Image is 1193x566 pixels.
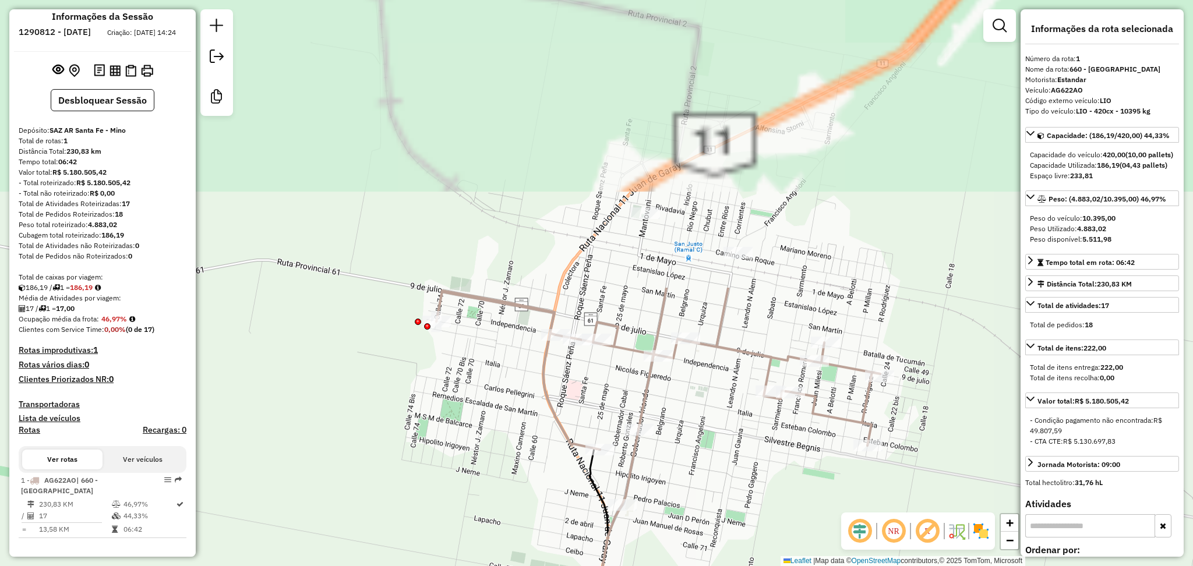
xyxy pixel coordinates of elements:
span: Capacidade: (186,19/420,00) 44,33% [1047,131,1170,140]
div: Total de itens: [1037,343,1106,353]
i: Total de rotas [52,284,60,291]
div: Total de Pedidos Roteirizados: [19,209,186,220]
button: Centralizar mapa no depósito ou ponto de apoio [66,62,82,80]
a: Jornada Motorista: 09:00 [1025,456,1179,472]
strong: 230,83 km [66,147,101,155]
div: Distância Total: [19,146,186,157]
div: - Total não roteirizado: [19,188,186,199]
strong: 186,19 [1097,161,1120,169]
div: Total de itens entrega: [1030,362,1174,373]
i: Cubagem total roteirizado [19,284,26,291]
span: Peso do veículo: [1030,214,1116,222]
strong: 31,76 hL [1075,478,1103,487]
div: Total de Atividades Roteirizadas: [19,199,186,209]
button: Desbloquear Sessão [51,89,154,111]
strong: 186,19 [70,283,93,292]
em: Rota exportada [175,476,182,483]
span: Clientes com Service Time: [19,325,104,334]
span: AG622AO [44,476,76,484]
a: Peso: (4.883,02/10.395,00) 46,97% [1025,190,1179,206]
strong: 18 [115,210,123,218]
div: Peso Utilizado: [1030,224,1174,234]
div: Capacidade: (186,19/420,00) 44,33% [1025,145,1179,186]
strong: 5.511,98 [1082,235,1111,243]
label: Ordenar por: [1025,543,1179,557]
strong: 0 [128,252,132,260]
td: 06:42 [123,523,175,535]
div: Código externo veículo: [1025,95,1179,106]
strong: 0 [135,241,139,250]
a: Exibir filtros [988,14,1011,37]
span: 230,83 KM [1097,280,1132,288]
i: Rota otimizada [177,501,183,508]
a: Leaflet [783,557,811,565]
h4: Rotas improdutivas: [19,345,186,355]
span: + [1006,515,1014,530]
strong: R$ 0,00 [90,189,115,197]
div: Depósito: [19,125,186,136]
a: Capacidade: (186,19/420,00) 44,33% [1025,127,1179,143]
a: Tempo total em rota: 06:42 [1025,254,1179,270]
h4: Rotas vários dias: [19,360,186,370]
h4: Transportadoras [19,399,186,409]
a: Total de atividades:17 [1025,297,1179,313]
td: 44,33% [123,510,175,522]
button: Visualizar Romaneio [123,62,139,79]
div: Total de rotas: [19,136,186,146]
div: Total de itens:222,00 [1025,358,1179,388]
h4: Recargas: 0 [143,425,186,435]
div: Motorista: [1025,75,1179,85]
div: Valor total: [19,167,186,178]
div: Nome da rota: [1025,64,1179,75]
i: % de utilização do peso [112,501,121,508]
div: - Total roteirizado: [19,178,186,188]
strong: 233,81 [1070,171,1093,180]
i: Distância Total [27,501,34,508]
div: - CTA CTE: [1030,436,1174,447]
td: 230,83 KM [38,498,111,510]
div: Tempo total: [19,157,186,167]
h4: Clientes Priorizados NR: [19,374,186,384]
strong: 46,97% [101,314,127,323]
div: Criação: [DATE] 14:24 [103,27,181,38]
td: = [21,523,27,535]
button: Ver veículos [103,450,183,469]
strong: 17,00 [56,304,75,313]
a: Total de itens:222,00 [1025,339,1179,355]
div: 186,19 / 1 = [19,282,186,293]
span: R$ 5.130.697,83 [1063,437,1116,445]
i: % de utilização da cubagem [112,512,121,519]
strong: 17 [122,199,130,208]
em: Opções [164,476,171,483]
button: Exibir sessão original [50,61,66,80]
button: Ver rotas [22,450,103,469]
div: Peso disponível: [1030,234,1174,245]
td: / [21,510,27,522]
a: OpenStreetMap [852,557,901,565]
div: Valor total:R$ 5.180.505,42 [1025,411,1179,451]
div: Número da rota: [1025,54,1179,64]
strong: 660 - [GEOGRAPHIC_DATA] [1070,65,1160,73]
a: Criar modelo [205,85,228,111]
img: Exibir/Ocultar setores [972,522,990,540]
div: Média de Atividades por viagem: [19,293,186,303]
a: Nova sessão e pesquisa [205,14,228,40]
span: | 660 - [GEOGRAPHIC_DATA] [21,476,98,495]
strong: 222,00 [1100,363,1123,372]
div: Map data © contributors,© 2025 TomTom, Microsoft [781,556,1025,566]
td: 13,58 KM [38,523,111,535]
div: Total de caixas por viagem: [19,272,186,282]
div: Valor total: [1037,396,1129,406]
div: - Condição pagamento não encontrada: [1030,415,1174,436]
span: 1 - [21,476,98,495]
span: Ocultar deslocamento [846,517,874,545]
i: Total de Atividades [27,512,34,519]
a: Distância Total:230,83 KM [1025,275,1179,291]
div: Espaço livre: [1030,171,1174,181]
div: Capacidade do veículo: [1030,150,1174,160]
strong: 0 [84,359,89,370]
strong: R$ 5.180.505,42 [52,168,107,176]
strong: (0 de 17) [126,325,154,334]
strong: 4.883,02 [88,220,117,229]
div: Total de Atividades não Roteirizadas: [19,240,186,251]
